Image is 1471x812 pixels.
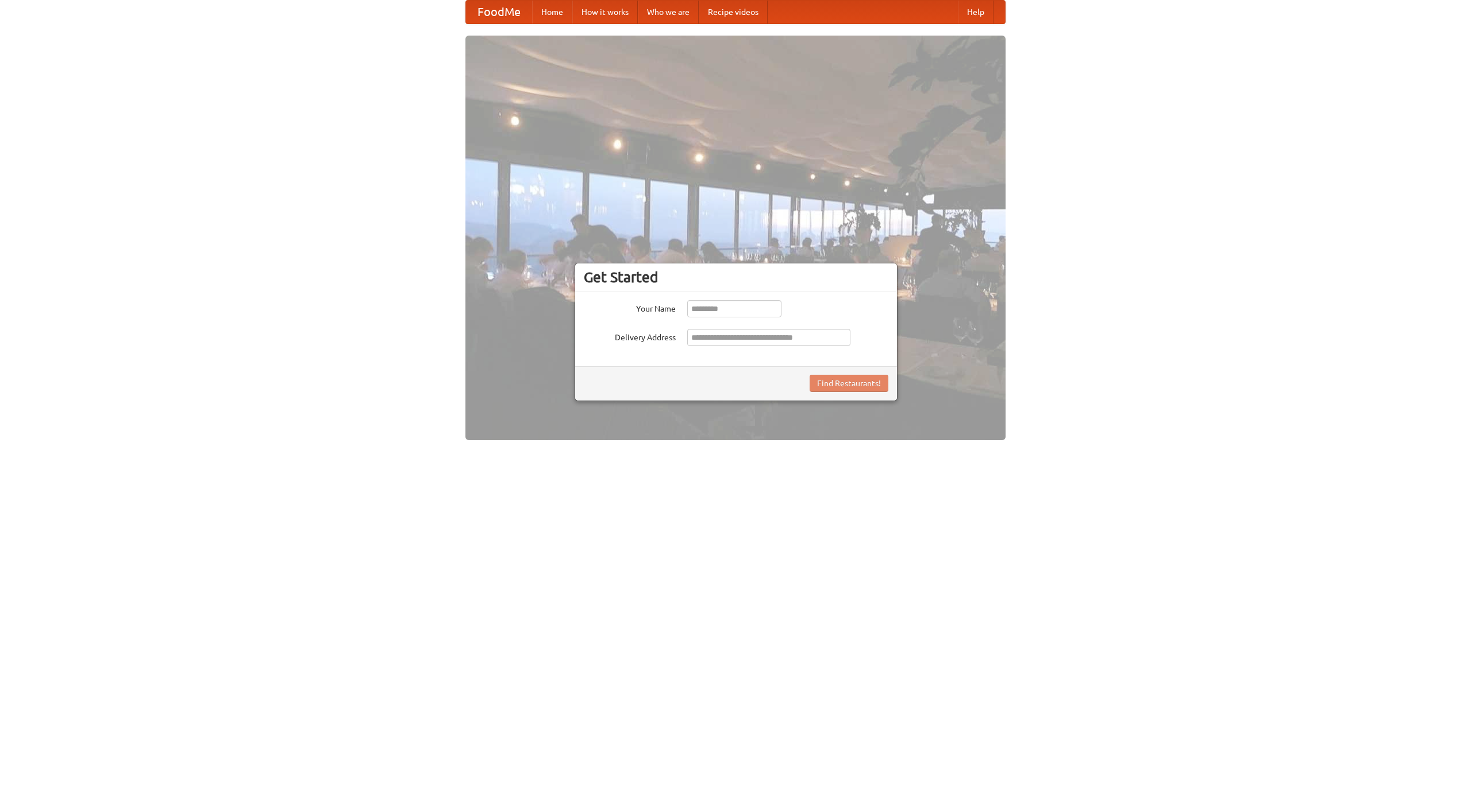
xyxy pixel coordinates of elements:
button: Find Restaurants! [810,375,888,392]
label: Delivery Address [584,329,676,343]
label: Your Name [584,300,676,314]
a: FoodMe [466,1,532,24]
a: Recipe videos [699,1,768,24]
a: Home [532,1,572,24]
a: Who we are [638,1,699,24]
a: How it works [572,1,638,24]
a: Help [958,1,993,24]
h3: Get Started [584,269,888,286]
